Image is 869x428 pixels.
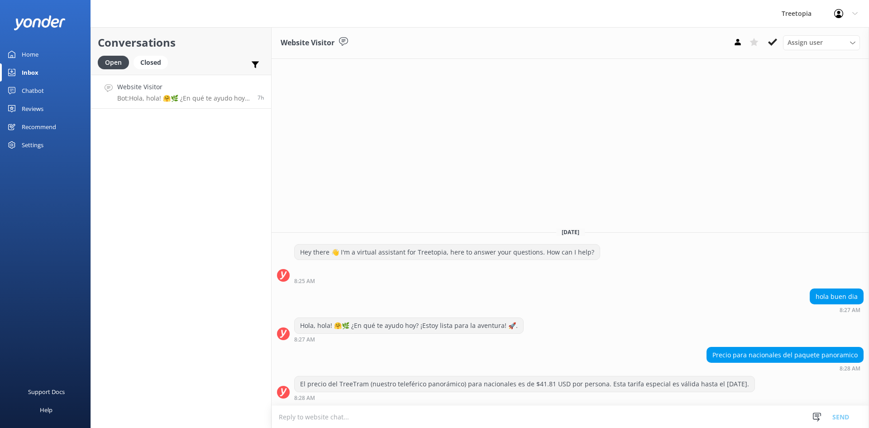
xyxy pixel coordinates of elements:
[294,279,315,284] strong: 8:25 AM
[788,38,823,48] span: Assign user
[556,228,585,236] span: [DATE]
[22,82,44,100] div: Chatbot
[258,94,264,101] span: Aug 27 2025 08:27am (UTC -06:00) America/Mexico_City
[22,63,38,82] div: Inbox
[840,366,860,371] strong: 8:28 AM
[22,45,38,63] div: Home
[98,56,129,69] div: Open
[91,75,271,109] a: Website VisitorBot:Hola, hola! 🤗🌿 ¿En qué te ayudo hoy? ¡Estoy lista para la aventura! 🚀.7h
[295,376,754,392] div: El precio del TreeTram (nuestro teleférico panorámico) para nacionales es de $41.81 USD por perso...
[294,336,524,342] div: Aug 27 2025 08:27am (UTC -06:00) America/Mexico_City
[98,57,134,67] a: Open
[707,365,864,371] div: Aug 27 2025 08:28am (UTC -06:00) America/Mexico_City
[294,394,755,401] div: Aug 27 2025 08:28am (UTC -06:00) America/Mexico_City
[707,347,863,363] div: Precio para nacionales del paquete panoramico
[295,245,600,260] div: Hey there 👋 I'm a virtual assistant for Treetopia, here to answer your questions. How can I help?
[810,289,863,304] div: hola buen dia
[281,37,334,49] h3: Website Visitor
[22,118,56,136] div: Recommend
[28,383,65,401] div: Support Docs
[294,337,315,342] strong: 8:27 AM
[294,278,600,284] div: Aug 27 2025 08:25am (UTC -06:00) America/Mexico_City
[294,395,315,401] strong: 8:28 AM
[14,15,66,30] img: yonder-white-logo.png
[295,318,523,333] div: Hola, hola! 🤗🌿 ¿En qué te ayudo hoy? ¡Estoy lista para la aventura! 🚀.
[117,82,251,92] h4: Website Visitor
[22,100,43,118] div: Reviews
[783,35,860,50] div: Assign User
[810,307,864,313] div: Aug 27 2025 08:27am (UTC -06:00) America/Mexico_City
[134,56,168,69] div: Closed
[134,57,172,67] a: Closed
[98,34,264,51] h2: Conversations
[117,94,251,102] p: Bot: Hola, hola! 🤗🌿 ¿En qué te ayudo hoy? ¡Estoy lista para la aventura! 🚀.
[22,136,43,154] div: Settings
[40,401,53,419] div: Help
[840,308,860,313] strong: 8:27 AM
